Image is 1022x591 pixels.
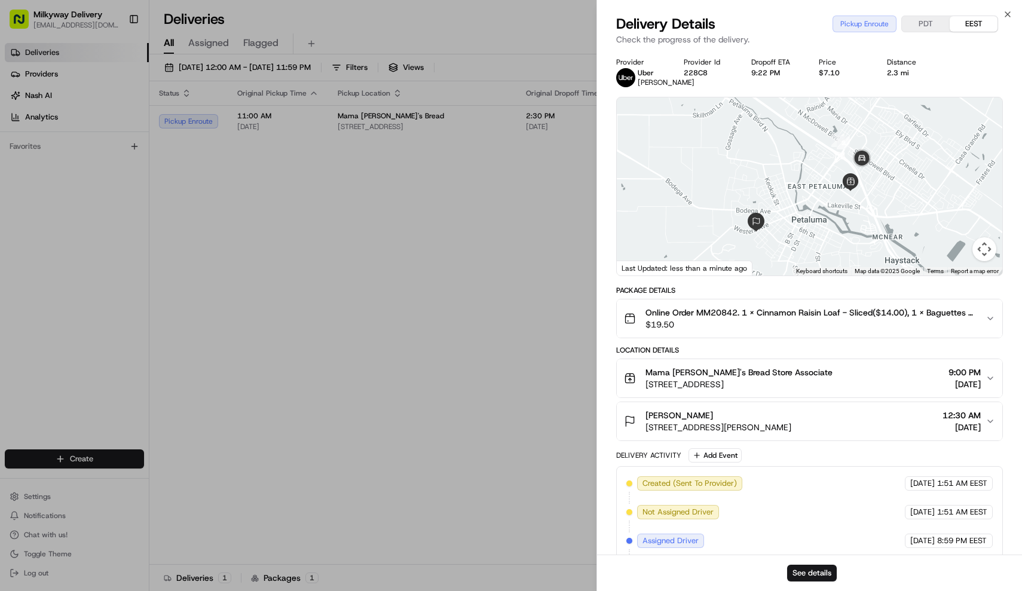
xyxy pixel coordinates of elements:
div: Dropoff ETA [751,57,800,67]
span: 8:59 PM EEST [937,535,987,546]
span: [PERSON_NAME] [638,78,694,87]
button: 228C8 [684,68,708,78]
div: Price [819,57,867,67]
span: Knowledge Base [24,267,91,279]
div: 2.3 mi [887,68,935,78]
input: Clear [31,77,197,90]
div: Delivery Activity [616,451,681,460]
button: [PERSON_NAME][STREET_ADDRESS][PERSON_NAME]12:30 AM[DATE] [617,402,1003,440]
span: [PERSON_NAME] [645,409,713,421]
div: Package Details [616,286,1003,295]
span: Created (Sent To Provider) [642,478,737,489]
span: [DATE] [910,478,935,489]
div: Past conversations [12,155,77,165]
p: Welcome 👋 [12,48,218,67]
span: [STREET_ADDRESS][PERSON_NAME] [645,421,791,433]
img: 1736555255976-a54dd68f-1ca7-489b-9aae-adbdc363a1c4 [24,186,33,195]
div: $7.10 [819,68,867,78]
img: Nash [12,12,36,36]
a: 📗Knowledge Base [7,262,96,284]
span: 12:30 AM [943,409,981,421]
span: [DATE] [910,507,935,517]
img: 1736555255976-a54dd68f-1ca7-489b-9aae-adbdc363a1c4 [12,114,33,136]
div: Location Details [616,345,1003,355]
span: • [99,185,103,195]
span: Assigned Driver [642,535,699,546]
div: Start new chat [54,114,196,126]
button: EEST [950,16,997,32]
button: Online Order MM20842. 1 x Cinnamon Raisin Loaf - Sliced($14.00), 1 x Baguettes - Sourdough / Seed... [617,299,1003,338]
div: Distance [887,57,935,67]
button: Mama [PERSON_NAME]'s Bread Store Associate[STREET_ADDRESS]9:00 PM[DATE] [617,359,1003,397]
span: 1:51 AM EEST [937,507,987,517]
div: 9:22 PM [751,68,800,78]
button: See details [787,565,837,581]
span: 9:00 PM [948,366,981,378]
span: Mama [PERSON_NAME]'s Bread Store Associate [645,366,833,378]
span: Online Order MM20842. 1 x Cinnamon Raisin Loaf - Sliced($14.00), 1 x Baguettes - Sourdough / Seed... [645,307,977,319]
span: • [39,218,44,227]
p: Check the progress of the delivery. [616,33,1003,45]
span: Not Assigned Driver [642,507,714,517]
span: [DATE] [943,421,981,433]
span: [PERSON_NAME] [37,185,97,195]
button: See all [185,153,218,167]
div: Last Updated: less than a minute ago [617,261,752,275]
span: [DATE] [106,185,130,195]
button: Keyboard shortcuts [796,267,847,275]
span: Pylon [119,296,145,305]
div: Provider [616,57,665,67]
a: 💻API Documentation [96,262,197,284]
img: Masood Aslam [12,174,31,193]
a: Open this area in Google Maps (opens a new window) [620,260,659,275]
img: uber-new-logo.jpeg [616,68,635,87]
button: PDT [902,16,950,32]
img: 9188753566659_6852d8bf1fb38e338040_72.png [25,114,47,136]
span: Uber [638,68,654,78]
span: 1:51 AM EEST [937,478,987,489]
span: API Documentation [113,267,192,279]
img: Google [620,260,659,275]
a: Report a map error [951,268,999,274]
span: [DATE] [46,218,71,227]
span: Map data ©2025 Google [855,268,920,274]
button: Map camera controls [972,237,996,261]
div: 1 [831,134,844,147]
div: 💻 [101,268,111,278]
span: [DATE] [948,378,981,390]
div: We're available if you need us! [54,126,164,136]
button: Add Event [689,448,742,463]
div: 2 [837,136,850,149]
span: Delivery Details [616,14,715,33]
span: [STREET_ADDRESS] [645,378,833,390]
div: 📗 [12,268,22,278]
div: Provider Id [684,57,732,67]
button: Start new chat [203,118,218,132]
a: Powered byPylon [84,296,145,305]
a: Terms [927,268,944,274]
span: [DATE] [910,535,935,546]
span: $19.50 [645,319,977,330]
